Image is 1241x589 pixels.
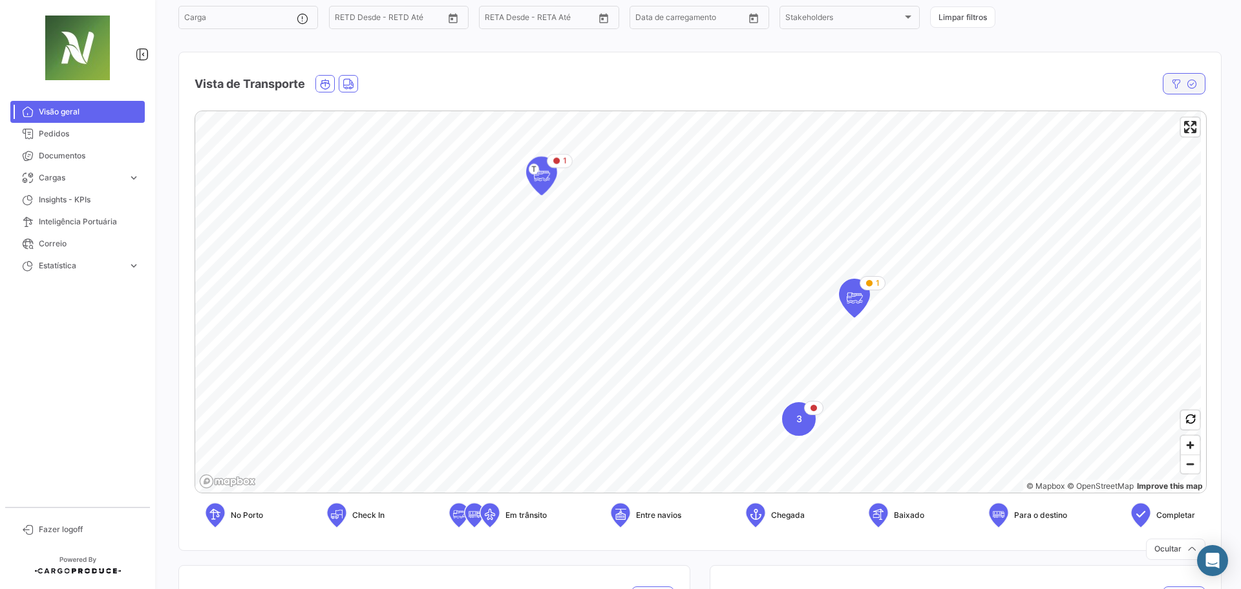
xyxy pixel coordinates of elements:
span: Check In [352,509,385,521]
a: Documentos [10,145,145,167]
span: 1 [563,155,567,167]
input: Até [646,15,697,24]
button: Zoom in [1181,436,1200,455]
a: Correio [10,233,145,255]
button: Ocultar [1146,539,1205,560]
span: Estatística [39,260,123,272]
a: Inteligência Portuária [10,211,145,233]
div: Map marker [782,402,816,436]
canvas: Map [195,111,1201,494]
a: Visão geral [10,101,145,123]
span: expand_more [128,260,140,272]
input: Desde [485,15,486,24]
span: Pedidos [39,128,140,140]
div: Map marker [526,156,557,195]
a: Mapbox logo [199,474,256,489]
a: Map feedback [1137,481,1203,491]
span: Documentos [39,150,140,162]
div: Abrir Intercom Messenger [1197,545,1228,576]
span: 1 [876,277,880,289]
span: Fazer logoff [39,524,140,535]
span: Para o destino [1014,509,1067,521]
span: Correio [39,238,140,250]
button: Open calendar [443,8,463,28]
input: Até [495,15,547,24]
span: Baixado [894,509,924,521]
a: OpenStreetMap [1067,481,1134,491]
button: Open calendar [744,8,763,28]
button: Land [339,76,357,92]
span: Insights - KPIs [39,194,140,206]
span: T [529,164,539,175]
span: Entre navios [636,509,681,521]
span: Inteligência Portuária [39,216,140,228]
span: Completar [1156,509,1195,521]
div: Map marker [839,279,870,317]
button: Zoom out [1181,455,1200,473]
span: expand_more [128,172,140,184]
span: Chegada [771,509,805,521]
span: Visão geral [39,106,140,118]
a: Mapbox [1026,481,1065,491]
span: Em trânsito [505,509,547,521]
a: Insights - KPIs [10,189,145,211]
input: Até [345,15,397,24]
button: Enter fullscreen [1181,118,1200,136]
button: Limpar filtros [930,6,995,28]
button: Open calendar [594,8,613,28]
button: Ocean [316,76,334,92]
h4: Vista de Transporte [195,75,305,93]
img: 271cc1aa-31de-466a-a0eb-01e8d6f3049f.jpg [45,16,110,80]
span: Cargas [39,172,123,184]
span: 3 [796,412,802,425]
input: Desde [335,15,336,24]
span: No Porto [231,509,263,521]
span: Stakeholders [785,15,902,24]
input: Desde [635,15,637,24]
a: Pedidos [10,123,145,145]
